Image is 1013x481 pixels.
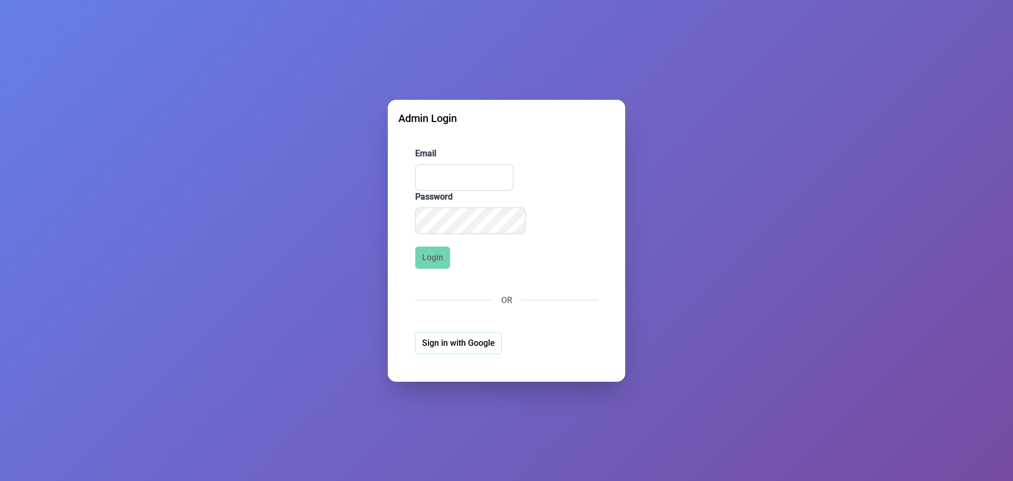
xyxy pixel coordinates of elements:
[415,191,598,203] label: Password
[415,147,598,160] label: Email
[398,110,615,126] div: Admin Login
[422,337,495,350] span: Sign in with Google
[415,294,598,307] div: OR
[415,332,502,354] button: Sign in with Google
[422,251,443,264] span: Login
[415,247,450,269] button: Login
